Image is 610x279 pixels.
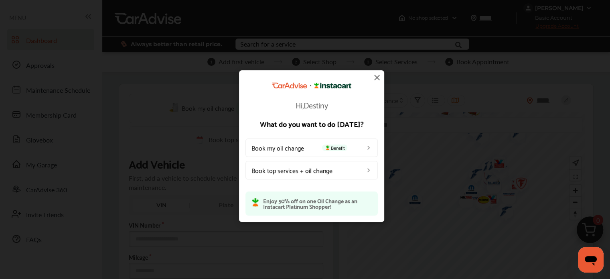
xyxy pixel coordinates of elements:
[272,82,351,89] img: CarAdvise Instacart Logo
[578,247,604,273] iframe: Button to launch messaging window
[245,100,378,108] p: Hi, Destiny
[372,73,382,82] img: close-icon.a004319c.svg
[245,138,378,157] a: Book my oil changeBenefit
[245,120,378,127] p: What do you want to do [DATE]?
[365,144,372,151] img: left_arrow_icon.0f472efe.svg
[245,161,378,179] a: Book top services + oil change
[322,144,347,151] span: Benefit
[324,145,331,150] img: instacart-icon.73bd83c2.svg
[263,198,371,209] p: Enjoy 50% off on one Oil Change as an Instacart Platinum Shopper!
[365,167,372,173] img: left_arrow_icon.0f472efe.svg
[252,198,259,206] img: instacart-icon.73bd83c2.svg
